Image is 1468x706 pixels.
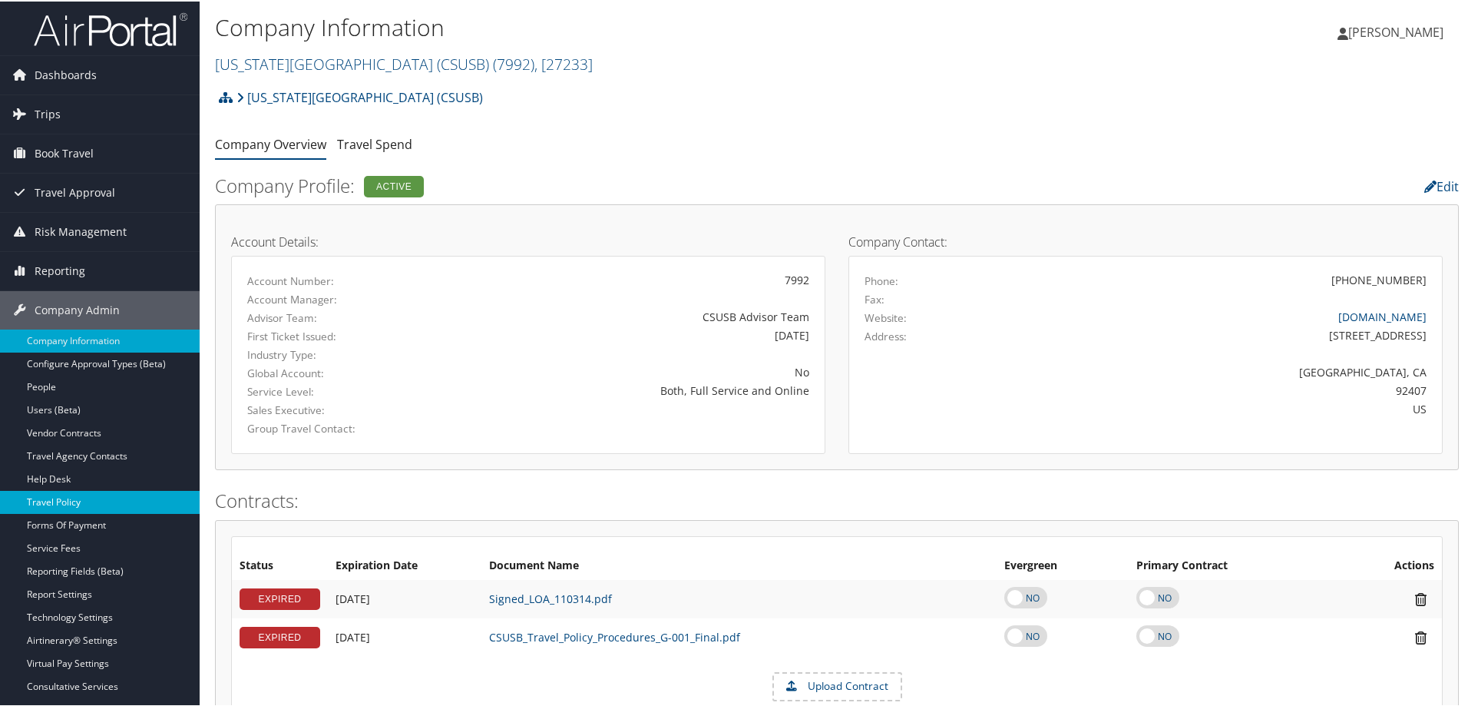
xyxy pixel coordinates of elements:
[336,590,370,605] span: [DATE]
[336,591,474,605] div: Add/Edit Date
[442,363,809,379] div: No
[1407,590,1434,606] i: Remove Contract
[1337,8,1459,54] a: [PERSON_NAME]
[1348,22,1443,39] span: [PERSON_NAME]
[481,551,997,578] th: Document Name
[442,270,809,287] div: 7992
[442,326,809,342] div: [DATE]
[247,383,419,398] label: Service Level:
[247,272,419,287] label: Account Number:
[1011,363,1427,379] div: [GEOGRAPHIC_DATA], CA
[1407,628,1434,645] i: Remove Contract
[774,672,901,698] label: Upload Contract
[1011,399,1427,416] div: US
[997,551,1129,578] th: Evergreen
[247,309,419,324] label: Advisor Team:
[215,52,593,73] a: [US_STATE][GEOGRAPHIC_DATA] (CSUSB)
[1335,551,1442,578] th: Actions
[247,290,419,306] label: Account Manager:
[35,55,97,93] span: Dashboards
[442,307,809,323] div: CSUSB Advisor Team
[442,381,809,397] div: Both, Full Service and Online
[865,272,898,287] label: Phone:
[35,290,120,328] span: Company Admin
[489,590,612,605] a: Signed_LOA_110314.pdf
[1424,177,1459,194] a: Edit
[865,290,884,306] label: Fax:
[493,52,534,73] span: ( 7992 )
[336,629,474,643] div: Add/Edit Date
[247,346,419,361] label: Industry Type:
[240,625,320,647] div: EXPIRED
[337,134,412,151] a: Travel Spend
[848,234,1443,247] h4: Company Contact:
[215,486,1459,512] h2: Contracts:
[1011,381,1427,397] div: 92407
[534,52,593,73] span: , [ 27233 ]
[1331,270,1427,287] div: [PHONE_NUMBER]
[247,419,419,435] label: Group Travel Contact:
[865,327,907,343] label: Address:
[236,81,483,111] a: [US_STATE][GEOGRAPHIC_DATA] (CSUSB)
[364,174,424,196] div: Active
[215,10,1044,42] h1: Company Information
[35,94,61,132] span: Trips
[35,133,94,171] span: Book Travel
[215,134,326,151] a: Company Overview
[35,172,115,210] span: Travel Approval
[240,587,320,608] div: EXPIRED
[35,211,127,250] span: Risk Management
[247,364,419,380] label: Global Account:
[35,250,85,289] span: Reporting
[215,171,1037,197] h2: Company Profile:
[232,551,328,578] th: Status
[865,309,907,324] label: Website:
[1338,308,1427,323] a: [DOMAIN_NAME]
[247,401,419,416] label: Sales Executive:
[1129,551,1335,578] th: Primary Contract
[34,10,187,46] img: airportal-logo.png
[489,628,740,643] a: CSUSB_Travel_Policy_Procedures_G-001_Final.pdf
[336,628,370,643] span: [DATE]
[328,551,481,578] th: Expiration Date
[231,234,825,247] h4: Account Details:
[247,327,419,343] label: First Ticket Issued:
[1011,326,1427,342] div: [STREET_ADDRESS]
